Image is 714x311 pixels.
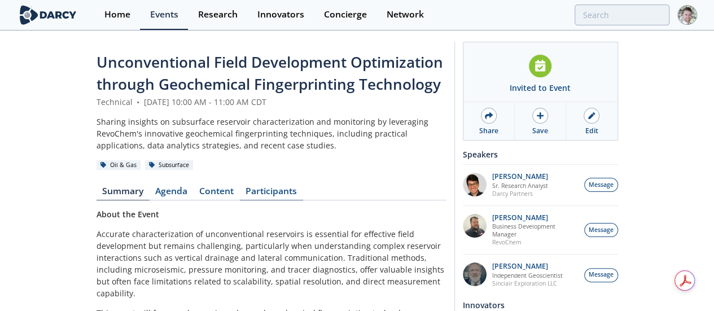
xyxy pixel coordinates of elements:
[240,187,303,200] a: Participants
[492,238,578,246] p: RevoChem
[492,262,563,270] p: [PERSON_NAME]
[97,52,443,94] span: Unconventional Field Development Optimization through Geochemical Fingerprinting Technology
[575,5,669,25] input: Advanced Search
[17,5,79,25] img: logo-wide.svg
[492,214,578,222] p: [PERSON_NAME]
[492,190,548,198] p: Darcy Partners
[97,187,150,200] a: Summary
[198,10,238,19] div: Research
[194,187,240,200] a: Content
[97,116,446,151] div: Sharing insights on subsurface reservoir characterization and monitoring by leveraging RevoChem's...
[589,181,614,190] span: Message
[492,271,563,279] p: Independent Geoscientist
[463,173,487,196] img: pfbUXw5ZTiaeWmDt62ge
[97,160,141,170] div: Oil & Gas
[585,126,598,136] div: Edit
[150,10,178,19] div: Events
[584,223,618,237] button: Message
[584,178,618,192] button: Message
[463,262,487,286] img: 790b61d6-77b3-4134-8222-5cb555840c93
[492,222,578,238] p: Business Development Manager
[387,10,424,19] div: Network
[589,226,614,235] span: Message
[97,209,159,220] strong: About the Event
[145,160,194,170] div: Subsurface
[463,214,487,238] img: 2k2ez1SvSiOh3gKHmcgF
[566,102,617,140] a: Edit
[492,182,548,190] p: Sr. Research Analyst
[589,270,614,279] span: Message
[104,10,130,19] div: Home
[257,10,304,19] div: Innovators
[97,228,446,299] p: Accurate characterization of unconventional reservoirs is essential for effective field developme...
[150,187,194,200] a: Agenda
[584,268,618,282] button: Message
[532,126,548,136] div: Save
[479,126,498,136] div: Share
[135,97,142,107] span: •
[324,10,367,19] div: Concierge
[97,96,446,108] div: Technical [DATE] 10:00 AM - 11:00 AM CDT
[677,5,697,25] img: Profile
[463,144,618,164] div: Speakers
[510,82,571,94] div: Invited to Event
[492,279,563,287] p: Sinclair Exploration LLC
[492,173,548,181] p: [PERSON_NAME]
